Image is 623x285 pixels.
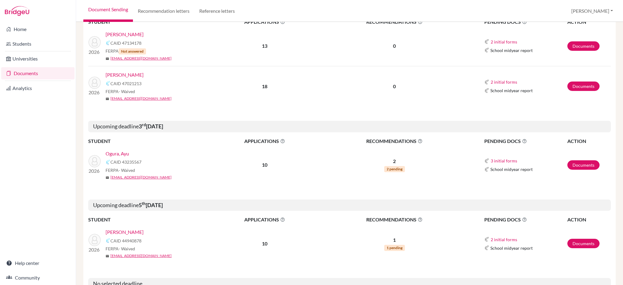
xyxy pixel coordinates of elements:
a: [EMAIL_ADDRESS][DOMAIN_NAME] [110,253,172,259]
h5: Upcoming deadline [88,200,611,211]
a: [PERSON_NAME] [106,71,144,78]
span: mail [106,97,109,101]
span: PENDING DOCS [484,216,567,223]
sup: th [142,201,146,206]
p: 2026 [89,246,101,253]
a: [EMAIL_ADDRESS][DOMAIN_NAME] [110,175,172,180]
img: Bridge-U [5,6,29,16]
b: 10 [262,241,267,246]
th: STUDENT [88,216,210,224]
img: Common App logo [106,160,110,165]
span: mail [106,254,109,258]
img: Lin, Jolie [89,77,101,89]
span: School midyear report [490,245,533,251]
span: RECOMMENDATIONS [320,137,469,145]
span: RECOMMENDATIONS [320,18,469,26]
button: 2 initial forms [490,38,517,45]
img: Common App logo [106,81,110,86]
span: - Waived [119,246,135,251]
b: 18 [262,83,267,89]
button: 3 initial forms [490,157,517,164]
a: [EMAIL_ADDRESS][DOMAIN_NAME] [110,96,172,101]
span: APPLICATIONS [210,137,319,145]
a: Documents [567,41,600,51]
img: Common App logo [106,238,110,243]
a: Universities [1,53,75,65]
b: 10 [262,162,267,168]
span: School midyear report [490,87,533,94]
th: STUDENT [88,137,210,145]
p: 2026 [89,89,101,96]
a: Community [1,272,75,284]
th: STUDENT [88,18,210,26]
img: Chen, Zack [89,234,101,246]
p: 2026 [89,48,101,56]
th: ACTION [567,216,611,224]
span: CAID 47021213 [110,80,141,87]
img: Common App logo [484,88,489,93]
p: 0 [320,42,469,50]
button: [PERSON_NAME] [569,5,616,17]
img: Common App logo [484,245,489,250]
sup: rd [142,122,146,127]
span: CAID 47134178 [110,40,141,46]
span: APPLICATIONS [210,18,319,26]
a: Help center [1,257,75,269]
th: ACTION [567,18,611,26]
img: Common App logo [484,39,489,44]
a: [EMAIL_ADDRESS][DOMAIN_NAME] [110,56,172,61]
a: Students [1,38,75,50]
span: PENDING DOCS [484,18,567,26]
h5: Upcoming deadline [88,121,611,132]
span: 1 pending [384,245,405,251]
span: FERPA [106,88,135,95]
p: 0 [320,83,469,90]
span: 2 pending [384,166,405,172]
span: CAID 44940878 [110,238,141,244]
span: FERPA [106,167,135,173]
p: 2 [320,158,469,165]
button: 2 initial forms [490,236,517,243]
a: Documents [567,160,600,170]
span: FERPA [106,245,135,252]
b: 5 [DATE] [139,202,163,208]
img: Common App logo [106,40,110,45]
p: 2026 [89,167,101,175]
th: ACTION [567,137,611,145]
img: Ogura, Ayu [89,155,101,167]
b: 3 [DATE] [139,123,163,130]
span: Not answered [119,48,146,54]
span: - Waived [119,168,135,173]
span: FERPA [106,48,146,54]
img: Kuo, Yu Hsuan [89,36,101,48]
img: Common App logo [484,80,489,85]
span: School midyear report [490,166,533,172]
a: Documents [1,67,75,79]
span: RECOMMENDATIONS [320,216,469,223]
span: APPLICATIONS [210,216,319,223]
a: [PERSON_NAME] [106,31,144,38]
span: - Waived [119,89,135,94]
span: CAID 43235567 [110,159,141,165]
img: Common App logo [484,237,489,242]
a: [PERSON_NAME] [106,228,144,236]
a: Home [1,23,75,35]
a: Analytics [1,82,75,94]
img: Common App logo [484,48,489,53]
span: PENDING DOCS [484,137,567,145]
span: School midyear report [490,47,533,54]
span: mail [106,176,109,179]
a: Documents [567,82,600,91]
span: mail [106,57,109,61]
a: Ogura, Ayu [106,150,129,157]
p: 1 [320,236,469,244]
button: 2 initial forms [490,78,517,85]
img: Common App logo [484,167,489,172]
a: Documents [567,239,600,248]
b: 13 [262,43,267,49]
img: Common App logo [484,158,489,163]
